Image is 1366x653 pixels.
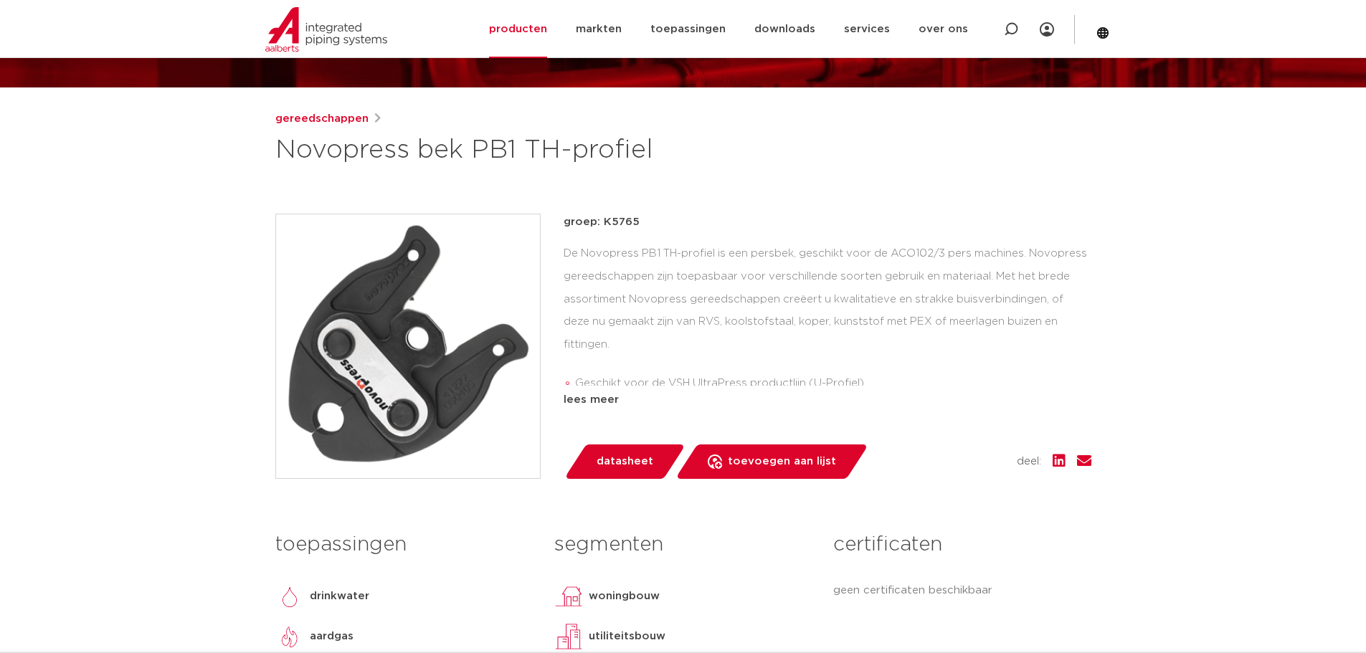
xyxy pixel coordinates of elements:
img: drinkwater [275,582,304,611]
h3: toepassingen [275,530,533,559]
img: aardgas [275,622,304,651]
img: utiliteitsbouw [554,622,583,651]
p: utiliteitsbouw [589,628,665,645]
img: woningbouw [554,582,583,611]
p: groep: K5765 [564,214,1091,231]
li: Geschikt voor de VSH UltraPress productlijn (U-Profiel) [575,372,1091,395]
h1: Novopress bek PB1 TH-profiel [275,133,814,168]
h3: certificaten [833,530,1091,559]
a: gereedschappen [275,110,369,128]
p: drinkwater [310,588,369,605]
a: datasheet [564,444,686,479]
img: Product Image for Novopress bek PB1 TH-profiel [276,214,540,478]
h3: segmenten [554,530,812,559]
p: aardgas [310,628,354,645]
span: toevoegen aan lijst [728,450,836,473]
span: deel: [1017,453,1041,470]
div: De Novopress PB1 TH-profiel is een persbek, geschikt voor de ACO102/3 pers machines. Novopress ge... [564,242,1091,386]
p: woningbouw [589,588,660,605]
p: geen certificaten beschikbaar [833,582,1091,599]
span: datasheet [597,450,653,473]
div: lees meer [564,391,1091,409]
